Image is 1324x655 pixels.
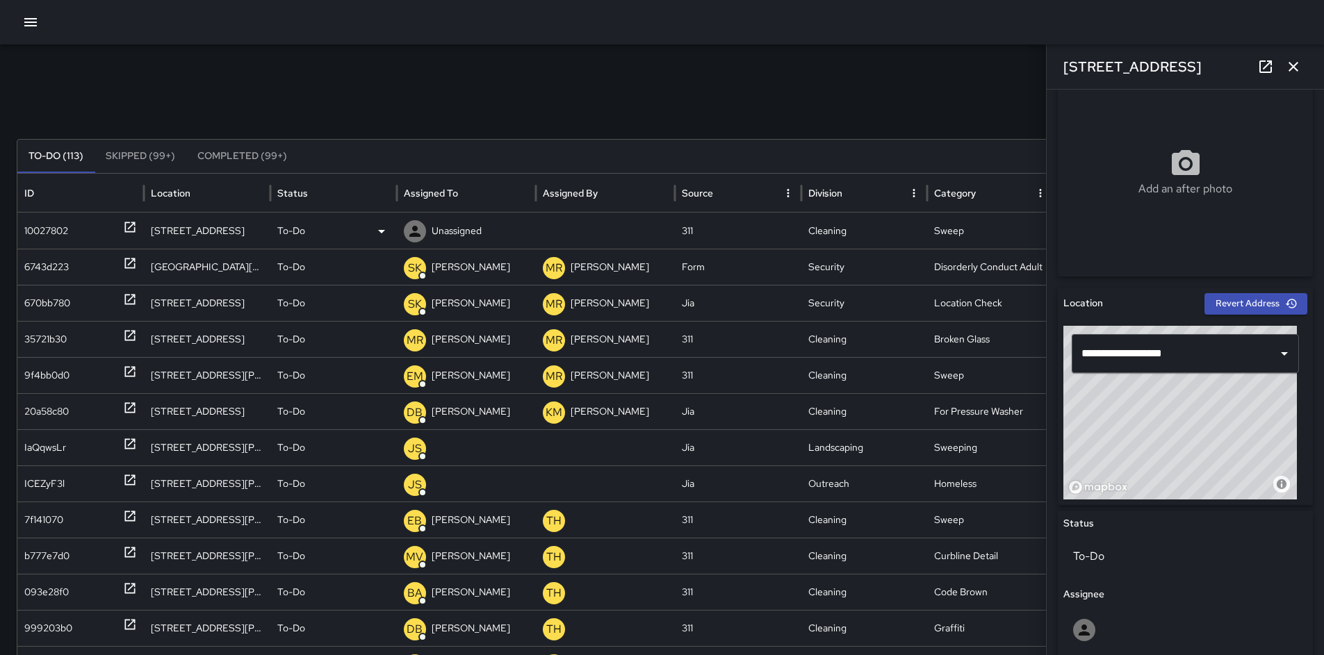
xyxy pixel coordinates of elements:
div: ICEZyF3l [24,466,65,501]
p: DB [407,404,423,421]
div: 311 [675,501,801,538]
div: 999203b0 [24,611,72,646]
p: DB [407,621,423,638]
div: Cleaning [801,321,928,357]
div: 670bb780 [24,285,70,321]
div: 11 Merlin Street [144,285,270,321]
div: Sweep [927,213,1054,249]
p: TH [546,549,562,565]
p: [PERSON_NAME] [571,358,649,393]
p: To-Do [277,285,305,321]
div: 334 Harriet Street [144,465,270,501]
p: KM [546,404,562,421]
p: [PERSON_NAME] [432,611,510,646]
div: Source [682,187,713,199]
div: 311 [675,321,801,357]
p: MR [546,296,562,313]
div: 311 [675,357,801,393]
p: EB [407,513,422,529]
p: MR [407,332,423,349]
p: [PERSON_NAME] [571,285,649,321]
p: BA [407,585,423,602]
div: 1415 Folsom Street [144,393,270,429]
div: Cleaning [801,501,928,538]
button: To-Do (113) [17,140,95,173]
div: Curbline Detail [927,538,1054,574]
div: ID [24,187,34,199]
p: To-Do [277,574,305,610]
div: Homeless [927,465,1054,501]
p: To-Do [277,249,305,285]
div: Jia [675,465,801,501]
p: To-Do [277,213,305,249]
button: Completed (99+) [186,140,298,173]
button: Source column menu [778,183,798,203]
div: 311 [675,574,801,610]
p: MR [546,368,562,385]
div: 35721b30 [24,322,67,357]
div: 311 [675,610,801,646]
p: TH [546,513,562,529]
p: [PERSON_NAME] [432,394,510,429]
div: Assigned By [543,187,598,199]
p: [PERSON_NAME] [432,249,510,285]
div: Disorderly Conduct Adult [927,249,1054,285]
div: 160 Kissling Street [144,501,270,538]
p: Unassigned [432,213,482,249]
div: 10027802 [24,213,68,249]
p: MR [546,332,562,349]
div: 9f4bb0d0 [24,358,70,393]
p: EM [407,368,423,385]
div: Graffiti [927,610,1054,646]
button: Skipped (99+) [95,140,186,173]
div: Location [151,187,190,199]
button: Category column menu [1031,183,1050,203]
p: SK [408,260,422,276]
button: Division column menu [904,183,924,203]
div: Sweep [927,357,1054,393]
p: [PERSON_NAME] [432,574,510,610]
div: 97 Lafayette Street [144,213,270,249]
p: To-Do [277,358,305,393]
div: 317 Harriet Street [144,429,270,465]
p: SK [408,296,422,313]
div: Division [808,187,842,199]
div: 172 Russ Street [144,574,270,610]
div: Cleaning [801,213,928,249]
p: [PERSON_NAME] [432,502,510,538]
div: 311 [675,538,801,574]
div: Assigned To [404,187,458,199]
div: 093e28f0 [24,574,69,610]
p: To-Do [277,611,305,646]
div: 311 [675,213,801,249]
p: JS [408,476,422,493]
p: To-Do [277,322,305,357]
p: [PERSON_NAME] [571,249,649,285]
div: Cleaning [801,357,928,393]
div: Broken Glass [927,321,1054,357]
div: Outreach [801,465,928,501]
div: Jia [675,429,801,465]
div: Cleaning [801,610,928,646]
div: For Pressure Washer [927,393,1054,429]
p: [PERSON_NAME] [432,358,510,393]
p: MR [546,260,562,276]
div: Status [277,187,308,199]
p: To-Do [277,502,305,538]
p: To-Do [277,394,305,429]
p: To-Do [277,538,305,574]
p: To-Do [277,466,305,501]
p: [PERSON_NAME] [432,285,510,321]
div: Landscaping [801,429,928,465]
div: 7f141070 [24,502,63,538]
p: MV [406,549,423,565]
div: Cleaning [801,574,928,610]
div: Cleaning [801,393,928,429]
div: Jia [675,285,801,321]
div: 1651 Harrison Street [144,538,270,574]
div: 1606 Harrison Street [144,610,270,646]
p: TH [546,621,562,638]
p: TH [546,585,562,602]
p: [PERSON_NAME] [571,322,649,357]
div: 1190 Howard Street [144,357,270,393]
